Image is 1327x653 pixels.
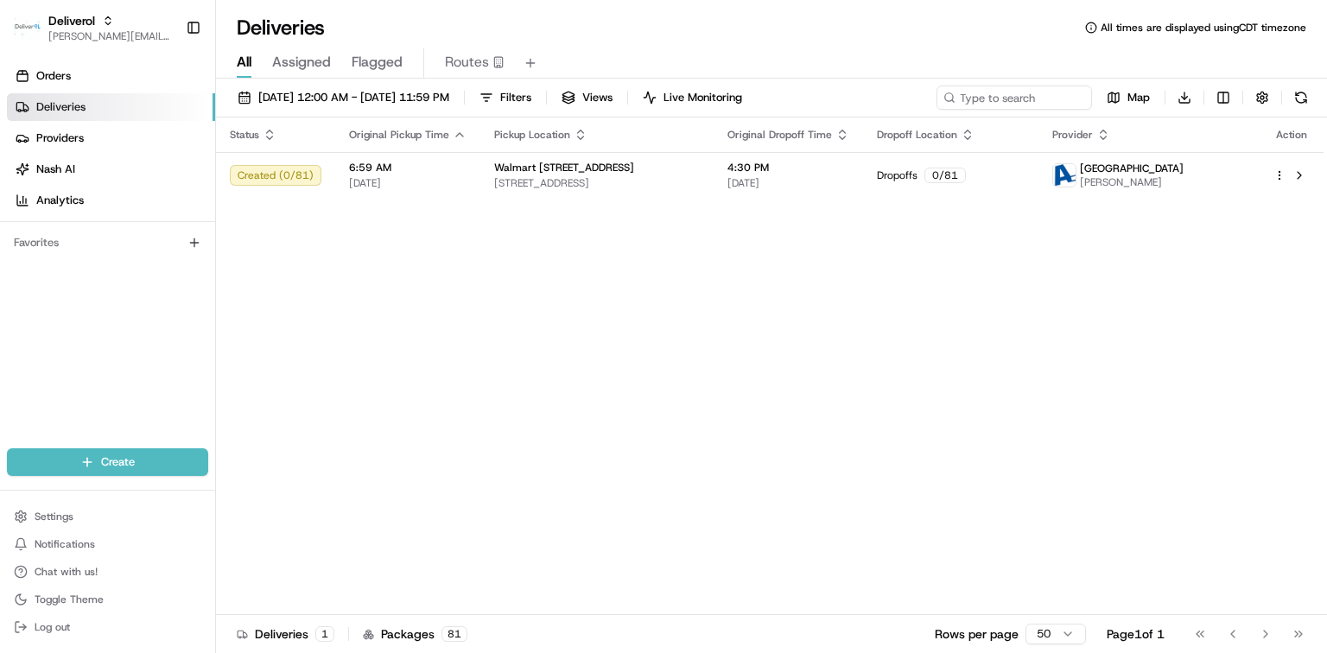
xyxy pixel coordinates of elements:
[48,29,172,43] button: [PERSON_NAME][EMAIL_ADDRESS][PERSON_NAME][DOMAIN_NAME]
[7,504,208,529] button: Settings
[36,193,84,208] span: Analytics
[635,86,750,110] button: Live Monitoring
[237,625,334,643] div: Deliveries
[937,86,1092,110] input: Type to search
[494,161,634,174] span: Walmart [STREET_ADDRESS]
[7,532,208,556] button: Notifications
[7,560,208,584] button: Chat with us!
[663,90,742,105] span: Live Monitoring
[441,626,467,642] div: 81
[494,128,570,142] span: Pickup Location
[472,86,539,110] button: Filters
[352,52,403,73] span: Flagged
[315,626,334,642] div: 1
[35,510,73,523] span: Settings
[582,90,613,105] span: Views
[36,99,86,115] span: Deliveries
[1289,86,1313,110] button: Refresh
[35,537,95,551] span: Notifications
[1107,625,1165,643] div: Page 1 of 1
[7,615,208,639] button: Log out
[727,161,849,174] span: 4:30 PM
[230,86,457,110] button: [DATE] 12:00 AM - [DATE] 11:59 PM
[1101,21,1306,35] span: All times are displayed using CDT timezone
[445,52,489,73] span: Routes
[1052,128,1093,142] span: Provider
[500,90,531,105] span: Filters
[14,16,41,40] img: Deliverol
[237,14,325,41] h1: Deliveries
[727,176,849,190] span: [DATE]
[1099,86,1158,110] button: Map
[7,7,179,48] button: DeliverolDeliverol[PERSON_NAME][EMAIL_ADDRESS][PERSON_NAME][DOMAIN_NAME]
[36,68,71,84] span: Orders
[877,128,957,142] span: Dropoff Location
[7,187,215,214] a: Analytics
[349,161,467,174] span: 6:59 AM
[36,130,84,146] span: Providers
[35,593,104,606] span: Toggle Theme
[101,454,135,470] span: Create
[1080,162,1184,175] span: [GEOGRAPHIC_DATA]
[727,128,832,142] span: Original Dropoff Time
[1273,128,1310,142] div: Action
[48,12,95,29] button: Deliverol
[272,52,331,73] span: Assigned
[7,587,208,612] button: Toggle Theme
[230,128,259,142] span: Status
[935,625,1019,643] p: Rows per page
[258,90,449,105] span: [DATE] 12:00 AM - [DATE] 11:59 PM
[1127,90,1150,105] span: Map
[7,229,208,257] div: Favorites
[1053,164,1076,187] img: ActionCourier.png
[554,86,620,110] button: Views
[1080,175,1184,189] span: [PERSON_NAME]
[349,128,449,142] span: Original Pickup Time
[7,62,215,90] a: Orders
[349,176,467,190] span: [DATE]
[924,168,966,183] div: 0 / 81
[7,93,215,121] a: Deliveries
[35,620,70,634] span: Log out
[363,625,467,643] div: Packages
[237,52,251,73] span: All
[7,448,208,476] button: Create
[494,176,700,190] span: [STREET_ADDRESS]
[877,168,917,182] span: Dropoffs
[7,155,215,183] a: Nash AI
[35,565,98,579] span: Chat with us!
[36,162,75,177] span: Nash AI
[7,124,215,152] a: Providers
